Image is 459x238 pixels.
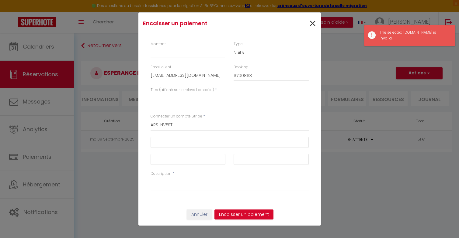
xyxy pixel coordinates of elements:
[5,2,23,21] button: Ouvrir le widget de chat LiveChat
[155,139,304,147] iframe: Cadre sécurisé pour la saisie du numéro de carte
[187,209,212,220] button: Annuler
[151,114,202,119] label: Connecter un compte Stripe
[214,209,273,220] button: Encaisser un paiement
[143,19,256,28] h4: Encaisser un paiement
[234,41,243,47] label: Type
[155,156,221,164] iframe: Cadre sécurisé pour la saisie de la date d'expiration
[309,17,316,30] button: Close
[238,156,304,164] iframe: Cadre sécurisé pour la saisie du code de sécurité CVC
[151,41,166,47] label: Montant
[380,30,449,41] div: The selected [DOMAIN_NAME] is invalid.
[309,15,316,33] span: ×
[234,64,249,70] label: Booking
[151,87,214,93] label: Titre (affiché sur le relevé bancaire)
[151,171,172,177] label: Description
[151,64,171,70] label: Email client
